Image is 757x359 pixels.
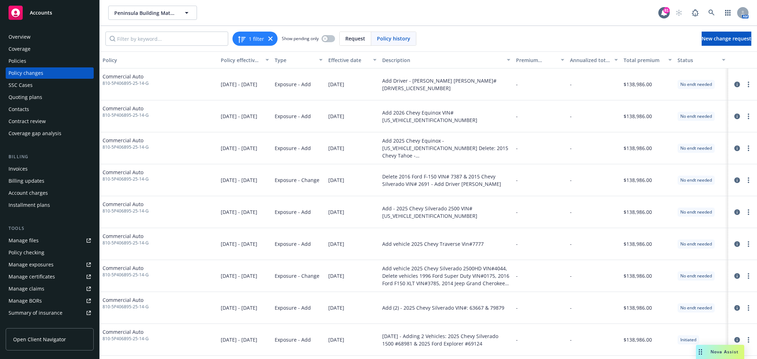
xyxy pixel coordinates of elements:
[680,177,712,183] span: No endt needed
[9,199,50,211] div: Installment plans
[382,304,504,311] div: Add (2) - 2025 Chevy Silverado VIN#: 63667 & 79879
[6,128,94,139] a: Coverage gap analysis
[6,79,94,91] a: SSC Cases
[570,56,610,64] div: Annualized total premium change
[9,55,26,67] div: Policies
[103,304,149,310] span: 810-5P406895-25-14-G
[696,345,744,359] button: Nova Assist
[6,259,94,270] a: Manage exposures
[382,240,484,248] div: Add vehicle 2025 Chevy Traverse Vin#7777
[680,241,712,247] span: No endt needed
[328,208,344,216] span: [DATE]
[221,81,257,88] span: [DATE] - [DATE]
[6,92,94,103] a: Quoting plans
[103,169,149,176] span: Commercial Auto
[744,144,753,153] a: more
[13,336,66,343] span: Open Client Navigator
[516,56,556,64] div: Premium change
[570,240,572,248] span: -
[103,137,149,144] span: Commercial Auto
[103,73,149,80] span: Commercial Auto
[275,81,311,88] span: Exposure - Add
[9,67,43,79] div: Policy changes
[624,144,652,152] span: $138,986.00
[624,336,652,343] span: $138,986.00
[6,55,94,67] a: Policies
[382,109,511,124] div: Add 2026 Chevy Equinox VIN# [US_VEHICLE_IDENTIFICATION_NUMBER]
[624,208,652,216] span: $138,986.00
[624,304,652,311] span: $138,986.00
[6,271,94,282] a: Manage certificates
[103,232,149,240] span: Commercial Auto
[103,328,149,336] span: Commercial Auto
[702,35,751,42] span: New change request
[382,173,511,188] div: Delete 2016 Ford F-150 VIN# 7387 & 2015 Chevy Silverado VIN# 2691 - Add Driver [PERSON_NAME]
[744,240,753,248] a: more
[733,112,741,121] a: circleInformation
[382,77,511,92] div: Add Driver - [PERSON_NAME] [PERSON_NAME]# [DRIVERS_LICENSE_NUMBER]
[328,112,344,120] span: [DATE]
[721,6,735,20] a: Switch app
[30,10,52,16] span: Accounts
[675,51,728,68] button: Status
[6,187,94,199] a: Account charges
[382,332,511,347] div: [DATE] - Adding 2 Vehicles: 2025 Chevy Silverado 1500 #68981 & 2025 Ford Explorer #69124
[6,225,94,232] div: Tools
[744,176,753,184] a: more
[6,247,94,258] a: Policy checking
[9,271,55,282] div: Manage certificates
[100,51,218,68] button: Policy
[103,200,149,208] span: Commercial Auto
[702,32,751,46] a: New change request
[688,6,702,20] a: Report a Bug
[275,240,311,248] span: Exposure - Add
[6,116,94,127] a: Contract review
[103,208,149,214] span: 810-5P406895-25-14-G
[624,272,652,280] span: $138,986.00
[516,112,518,120] span: -
[9,295,42,306] div: Manage BORs
[9,79,33,91] div: SSC Cases
[621,51,674,68] button: Total premium
[744,208,753,216] a: more
[103,296,149,304] span: Commercial Auto
[275,112,311,120] span: Exposure - Add
[103,105,149,112] span: Commercial Auto
[624,56,664,64] div: Total premium
[680,305,712,311] span: No endt needed
[696,345,705,359] div: Drag to move
[570,304,572,311] span: -
[9,31,31,43] div: Overview
[733,304,741,312] a: circleInformation
[221,144,257,152] span: [DATE] - [DATE]
[744,80,753,89] a: more
[733,144,741,153] a: circleInformation
[108,6,197,20] button: Peninsula Building Materials Co.
[6,3,94,23] a: Accounts
[328,336,344,343] span: [DATE]
[6,319,94,331] a: Policy AI ingestions
[733,272,741,280] a: circleInformation
[733,336,741,344] a: circleInformation
[103,176,149,182] span: 810-5P406895-25-14-G
[9,235,39,246] div: Manage files
[221,112,257,120] span: [DATE] - [DATE]
[678,56,718,64] div: Status
[382,56,503,64] div: Description
[282,35,319,42] span: Show pending only
[9,319,54,331] div: Policy AI ingestions
[733,80,741,89] a: circleInformation
[275,176,319,184] span: Exposure - Change
[103,240,149,246] span: 810-5P406895-25-14-G
[103,144,149,150] span: 810-5P406895-25-14-G
[513,51,567,68] button: Premium change
[221,336,257,343] span: [DATE] - [DATE]
[218,51,271,68] button: Policy effective dates
[570,81,572,88] span: -
[624,176,652,184] span: $138,986.00
[6,307,94,319] a: Summary of insurance
[733,176,741,184] a: circleInformation
[672,6,686,20] a: Start snowing
[249,35,264,43] span: 1 filter
[680,337,696,343] span: Initiated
